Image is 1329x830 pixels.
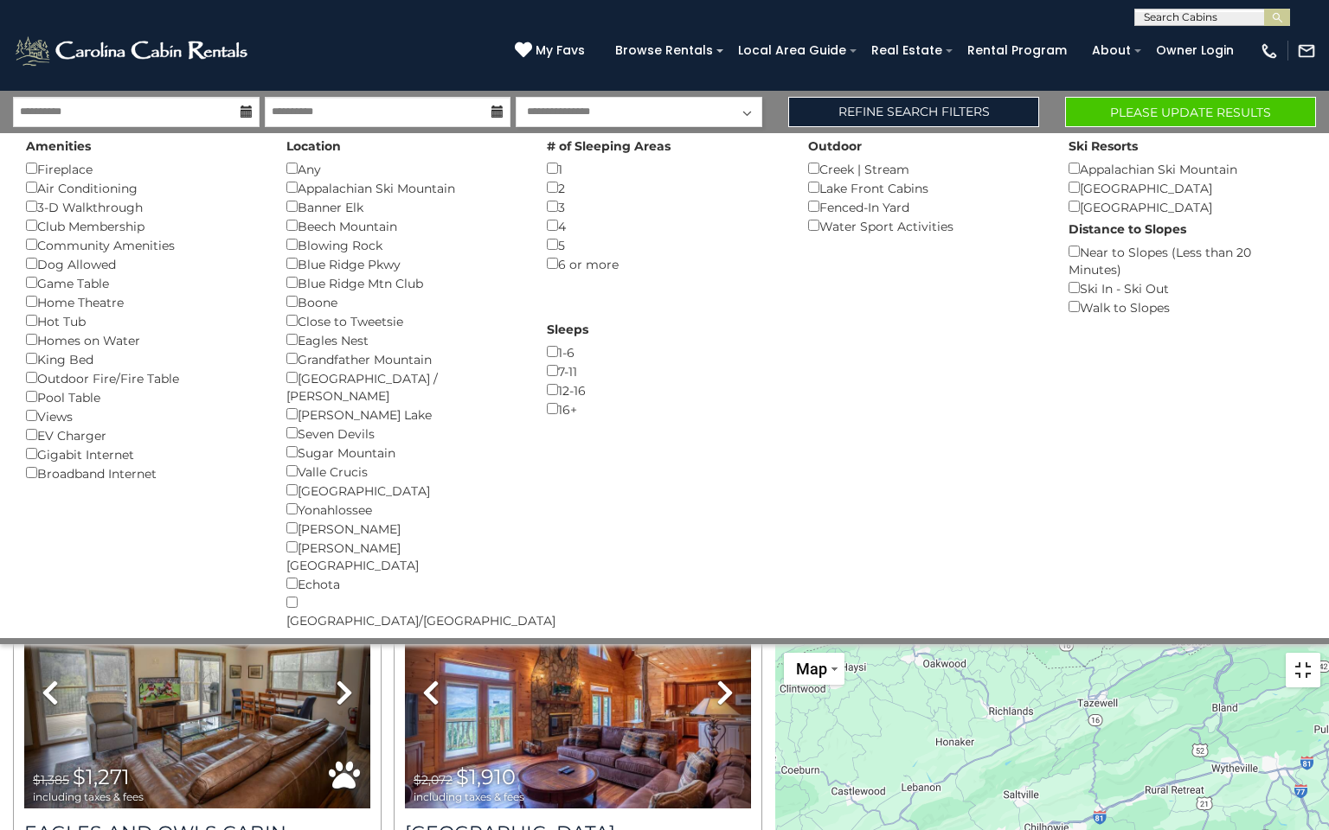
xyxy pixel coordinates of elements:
[547,159,781,178] div: 1
[286,538,521,574] div: [PERSON_NAME][GEOGRAPHIC_DATA]
[26,159,260,178] div: Fireplace
[13,34,253,68] img: White-1-2.png
[26,444,260,463] div: Gigabit Internet
[729,37,855,64] a: Local Area Guide
[547,178,781,197] div: 2
[286,197,521,216] div: Banner Elk
[286,254,521,273] div: Blue Ridge Pkwy
[456,764,516,789] span: $1,910
[607,37,722,64] a: Browse Rentals
[1147,37,1242,64] a: Owner Login
[286,574,521,593] div: Echota
[405,577,751,808] img: thumbnail_163466674.jpeg
[1069,278,1303,297] div: Ski In - Ski Out
[26,197,260,216] div: 3-D Walkthrough
[286,330,521,349] div: Eagles Nest
[788,97,1039,127] a: Refine Search Filters
[547,137,671,155] label: # of Sleeping Areas
[286,368,521,405] div: [GEOGRAPHIC_DATA] / [PERSON_NAME]
[1065,97,1316,127] button: Please Update Results
[1069,178,1303,197] div: [GEOGRAPHIC_DATA]
[26,330,260,349] div: Homes on Water
[73,764,130,789] span: $1,271
[1069,137,1138,155] label: Ski Resorts
[515,41,589,61] a: My Favs
[536,41,585,60] span: My Favs
[286,405,521,424] div: [PERSON_NAME] Lake
[414,791,524,802] span: including taxes & fees
[26,178,260,197] div: Air Conditioning
[26,368,260,387] div: Outdoor Fire/Fire Table
[808,197,1043,216] div: Fenced-In Yard
[26,387,260,406] div: Pool Table
[26,137,91,155] label: Amenities
[26,463,260,482] div: Broadband Internet
[808,216,1043,235] div: Water Sport Activities
[286,349,521,368] div: Grandfather Mountain
[286,292,521,311] div: Boone
[796,660,827,678] span: Map
[286,519,521,538] div: [PERSON_NAME]
[547,399,781,418] div: 16+
[547,254,781,273] div: 6 or more
[547,216,781,235] div: 4
[286,273,521,292] div: Blue Ridge Mtn Club
[547,235,781,254] div: 5
[808,137,862,155] label: Outdoor
[808,159,1043,178] div: Creek | Stream
[547,197,781,216] div: 3
[286,311,521,330] div: Close to Tweetsie
[286,159,521,178] div: Any
[1069,220,1186,238] label: Distance to Slopes
[1069,197,1303,216] div: [GEOGRAPHIC_DATA]
[26,311,260,330] div: Hot Tub
[26,292,260,311] div: Home Theatre
[547,321,588,338] label: Sleeps
[1069,159,1303,178] div: Appalachian Ski Mountain
[26,254,260,273] div: Dog Allowed
[26,235,260,254] div: Community Amenities
[784,653,844,685] button: Change map style
[547,361,781,380] div: 7-11
[959,37,1075,64] a: Rental Program
[26,349,260,368] div: King Bed
[863,37,951,64] a: Real Estate
[547,342,781,361] div: 1-6
[1083,37,1140,64] a: About
[24,577,370,808] img: thumbnail_163268982.jpeg
[26,273,260,292] div: Game Table
[286,481,521,500] div: [GEOGRAPHIC_DATA]
[286,500,521,519] div: Yonahlossee
[33,772,69,788] span: $1,385
[1297,41,1316,61] img: mail-regular-white.png
[26,216,260,235] div: Club Membership
[26,425,260,444] div: EV Charger
[33,791,144,802] span: including taxes & fees
[1286,653,1320,687] button: Toggle fullscreen view
[1069,242,1303,278] div: Near to Slopes (Less than 20 Minutes)
[286,178,521,197] div: Appalachian Ski Mountain
[547,380,781,399] div: 12-16
[414,772,453,788] span: $2,072
[286,235,521,254] div: Blowing Rock
[286,593,521,629] div: [GEOGRAPHIC_DATA]/[GEOGRAPHIC_DATA]
[808,178,1043,197] div: Lake Front Cabins
[286,443,521,462] div: Sugar Mountain
[286,216,521,235] div: Beech Mountain
[1069,297,1303,316] div: Walk to Slopes
[26,406,260,425] div: Views
[286,137,341,155] label: Location
[1260,41,1279,61] img: phone-regular-white.png
[286,462,521,481] div: Valle Crucis
[286,424,521,443] div: Seven Devils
